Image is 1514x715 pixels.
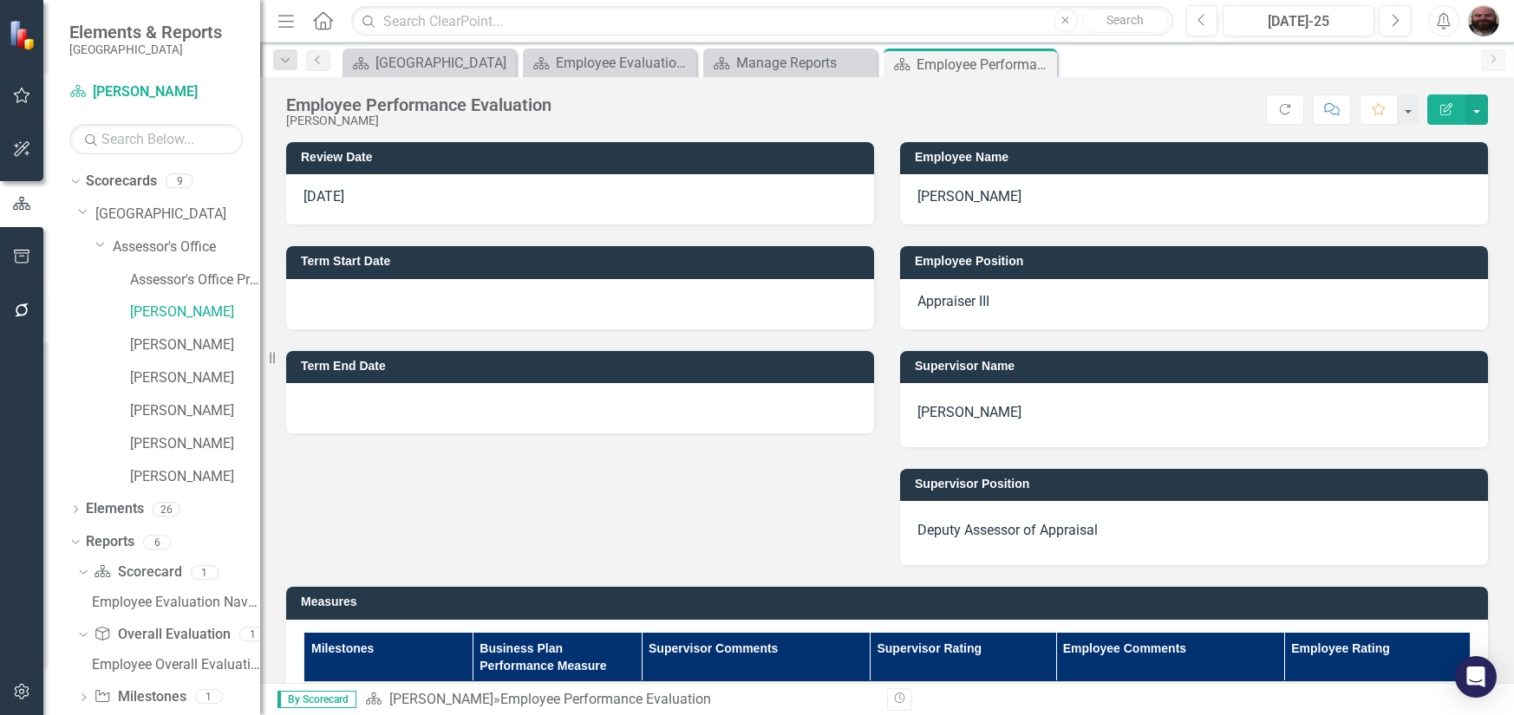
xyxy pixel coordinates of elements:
[389,691,493,707] a: [PERSON_NAME]
[69,124,243,154] input: Search Below...
[239,627,267,642] div: 1
[556,52,692,74] div: Employee Evaluation Navigation
[917,517,1471,544] p: Deputy Assessor of Appraisal
[277,691,356,708] span: By Scorecard
[301,595,1479,608] h3: Measures
[915,478,1479,491] h3: Supervisor Position
[1082,9,1169,33] button: Search
[365,690,874,710] div: »
[130,302,260,322] a: [PERSON_NAME]
[94,625,230,645] a: Overall Evaluation
[153,502,180,517] div: 26
[130,467,260,487] a: [PERSON_NAME]
[347,52,512,74] a: [GEOGRAPHIC_DATA]
[94,687,186,707] a: Milestones
[130,401,260,421] a: [PERSON_NAME]
[301,360,865,373] h3: Term End Date
[301,255,865,268] h3: Term Start Date
[94,562,181,582] a: Scorecard
[500,691,711,707] div: Employee Performance Evaluation
[1056,681,1284,713] td: Double-Click to Edit
[86,172,157,192] a: Scorecards
[375,52,512,74] div: [GEOGRAPHIC_DATA]
[301,151,865,164] h3: Review Date
[195,690,223,705] div: 1
[95,205,260,224] a: [GEOGRAPHIC_DATA]
[1106,13,1144,27] span: Search
[69,22,222,42] span: Elements & Reports
[917,187,1471,207] p: [PERSON_NAME]
[1223,5,1374,36] button: [DATE]-25
[917,54,1053,75] div: Employee Performance Evaluation
[870,681,1055,713] td: Double-Click to Edit
[708,52,872,74] a: Manage Reports
[1455,656,1497,698] div: Open Intercom Messenger
[88,651,260,679] a: Employee Overall Evaluation to Update
[92,657,260,673] div: Employee Overall Evaluation to Update
[286,95,551,114] div: Employee Performance Evaluation
[527,52,692,74] a: Employee Evaluation Navigation
[642,681,870,713] td: Double-Click to Edit
[351,6,1172,36] input: Search ClearPoint...
[917,292,1471,312] p: Appraiser III
[917,400,1471,426] p: [PERSON_NAME]
[915,255,1479,268] h3: Employee Position
[86,499,144,519] a: Elements
[143,535,171,549] div: 6
[1468,5,1499,36] img: Christopher Nutgrass
[166,174,193,189] div: 9
[1229,11,1368,32] div: [DATE]-25
[1284,681,1470,713] td: Double-Click to Edit
[130,434,260,454] a: [PERSON_NAME]
[915,151,1479,164] h3: Employee Name
[915,360,1479,373] h3: Supervisor Name
[191,565,219,580] div: 1
[736,52,872,74] div: Manage Reports
[130,270,260,290] a: Assessor's Office Program
[9,20,39,50] img: ClearPoint Strategy
[130,335,260,355] a: [PERSON_NAME]
[130,368,260,388] a: [PERSON_NAME]
[86,532,134,552] a: Reports
[92,595,260,610] div: Employee Evaluation Navigation
[69,42,222,56] small: [GEOGRAPHIC_DATA]
[303,187,857,207] p: [DATE]
[113,237,260,257] a: Assessor's Office
[69,82,243,102] a: [PERSON_NAME]
[88,588,260,616] a: Employee Evaluation Navigation
[286,114,551,127] div: [PERSON_NAME]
